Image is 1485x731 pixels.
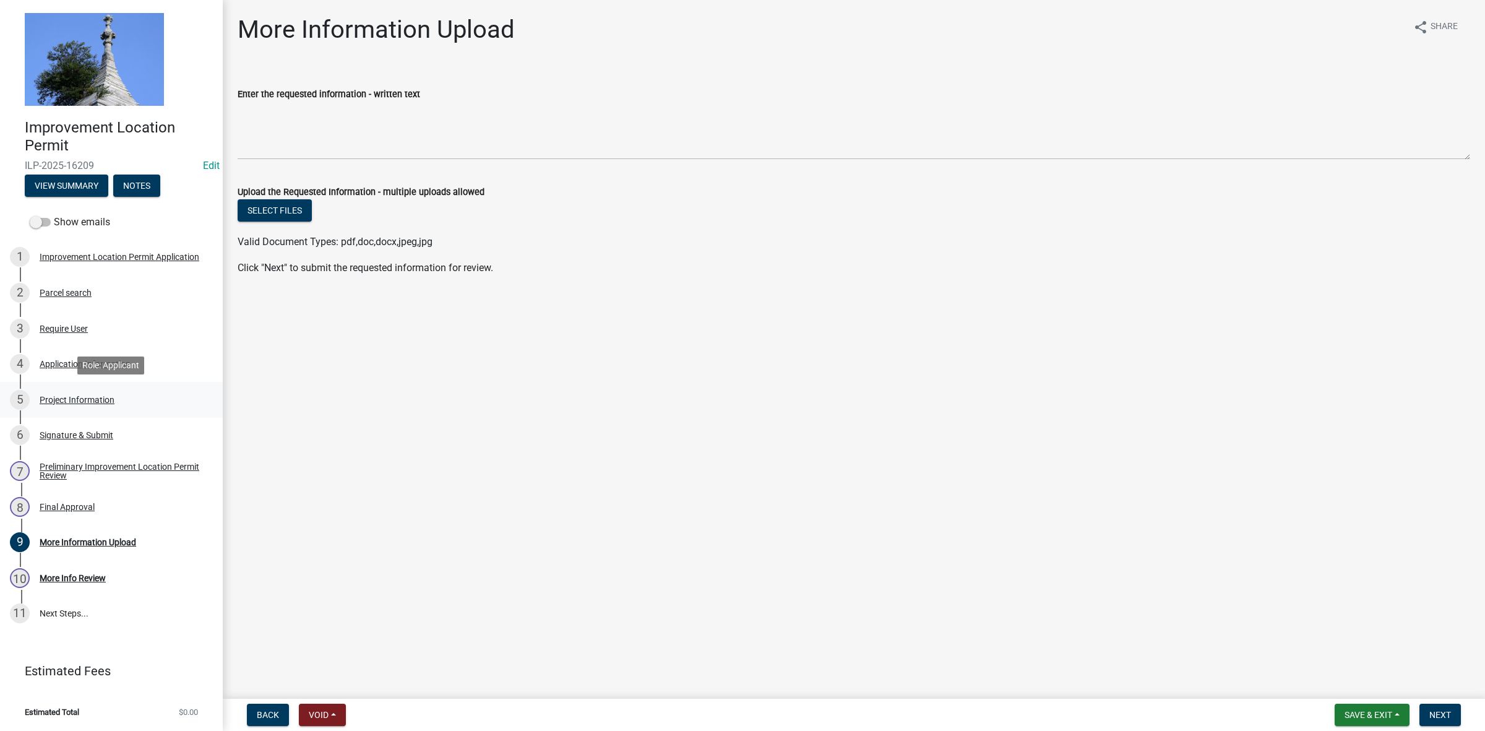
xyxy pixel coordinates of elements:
[10,497,30,517] div: 8
[40,360,131,368] div: Application Information
[179,708,198,716] span: $0.00
[247,704,289,726] button: Back
[30,215,110,230] label: Show emails
[25,119,213,155] h4: Improvement Location Permit
[1403,15,1468,39] button: shareShare
[40,574,106,582] div: More Info Review
[25,181,108,191] wm-modal-confirm: Summary
[10,247,30,267] div: 1
[113,175,160,197] button: Notes
[10,659,203,683] a: Estimated Fees
[40,324,88,333] div: Require User
[238,90,420,99] label: Enter the requested information - written text
[203,160,220,171] wm-modal-confirm: Edit Application Number
[299,704,346,726] button: Void
[25,708,79,716] span: Estimated Total
[25,160,198,171] span: ILP-2025-16209
[1419,704,1461,726] button: Next
[40,288,92,297] div: Parcel search
[40,396,114,404] div: Project Information
[10,319,30,339] div: 3
[10,425,30,445] div: 6
[40,503,95,511] div: Final Approval
[1345,710,1392,720] span: Save & Exit
[238,261,1470,275] p: Click "Next" to submit the requested information for review.
[1335,704,1410,726] button: Save & Exit
[10,532,30,552] div: 9
[25,13,164,106] img: Decatur County, Indiana
[40,462,203,480] div: Preliminary Improvement Location Permit Review
[10,568,30,588] div: 10
[238,15,515,45] h1: More Information Upload
[77,357,144,374] div: Role: Applicant
[238,188,484,197] label: Upload the Requested Information - multiple uploads allowed
[40,538,136,547] div: More Information Upload
[10,390,30,410] div: 5
[257,710,279,720] span: Back
[10,603,30,623] div: 11
[238,199,312,222] button: Select files
[40,253,199,261] div: Improvement Location Permit Application
[1413,20,1428,35] i: share
[1429,710,1451,720] span: Next
[113,181,160,191] wm-modal-confirm: Notes
[40,431,113,439] div: Signature & Submit
[309,710,329,720] span: Void
[1431,20,1458,35] span: Share
[10,461,30,481] div: 7
[203,160,220,171] a: Edit
[10,283,30,303] div: 2
[10,354,30,374] div: 4
[238,236,433,248] span: Valid Document Types: pdf,doc,docx,jpeg,jpg
[25,175,108,197] button: View Summary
